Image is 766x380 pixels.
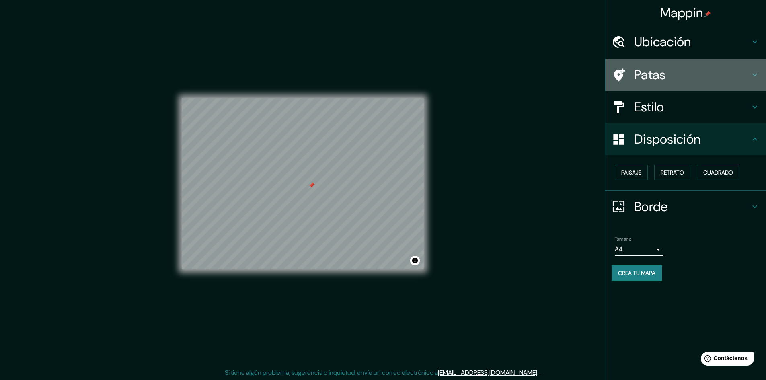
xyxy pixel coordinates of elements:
[704,11,711,17] img: pin-icon.png
[703,169,733,176] font: Cuadrado
[540,368,541,377] font: .
[605,59,766,91] div: Patas
[615,245,623,253] font: A4
[538,368,540,377] font: .
[225,368,438,377] font: Si tiene algún problema, sugerencia o inquietud, envíe un correo electrónico a
[634,131,700,148] font: Disposición
[634,66,666,83] font: Patas
[605,26,766,58] div: Ubicación
[438,368,537,377] a: [EMAIL_ADDRESS][DOMAIN_NAME]
[605,123,766,155] div: Disposición
[697,165,739,180] button: Cuadrado
[634,99,664,115] font: Estilo
[621,169,641,176] font: Paisaje
[660,4,703,21] font: Mappin
[605,191,766,223] div: Borde
[615,243,663,256] div: A4
[605,91,766,123] div: Estilo
[182,98,424,269] canvas: Mapa
[618,269,655,277] font: Crea tu mapa
[612,265,662,281] button: Crea tu mapa
[615,165,648,180] button: Paisaje
[694,349,757,371] iframe: Lanzador de widgets de ayuda
[634,33,691,50] font: Ubicación
[615,236,631,242] font: Tamaño
[661,169,684,176] font: Retrato
[410,256,420,265] button: Activar o desactivar atribución
[537,368,538,377] font: .
[634,198,668,215] font: Borde
[654,165,690,180] button: Retrato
